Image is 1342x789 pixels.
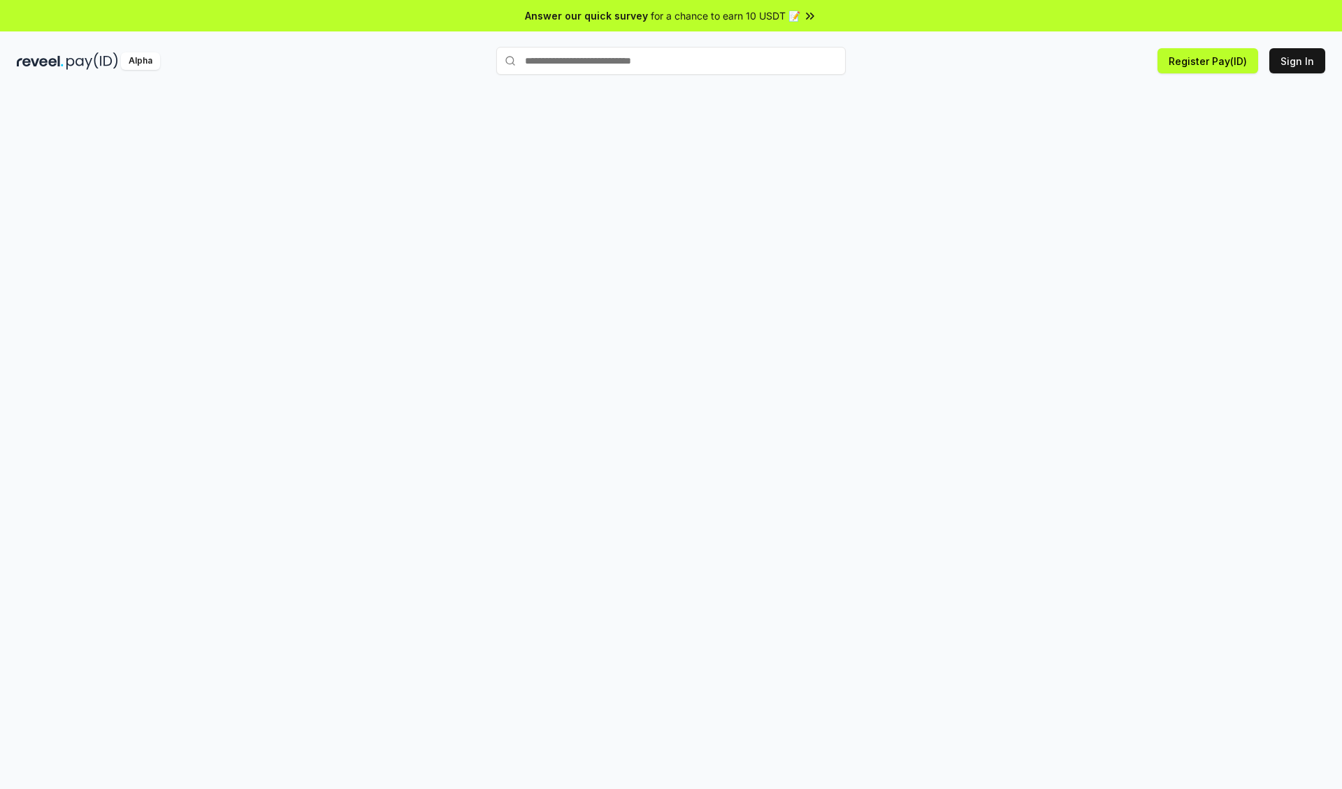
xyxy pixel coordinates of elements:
button: Sign In [1269,48,1325,73]
div: Alpha [121,52,160,70]
img: reveel_dark [17,52,64,70]
span: for a chance to earn 10 USDT 📝 [651,8,800,23]
button: Register Pay(ID) [1157,48,1258,73]
span: Answer our quick survey [525,8,648,23]
img: pay_id [66,52,118,70]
